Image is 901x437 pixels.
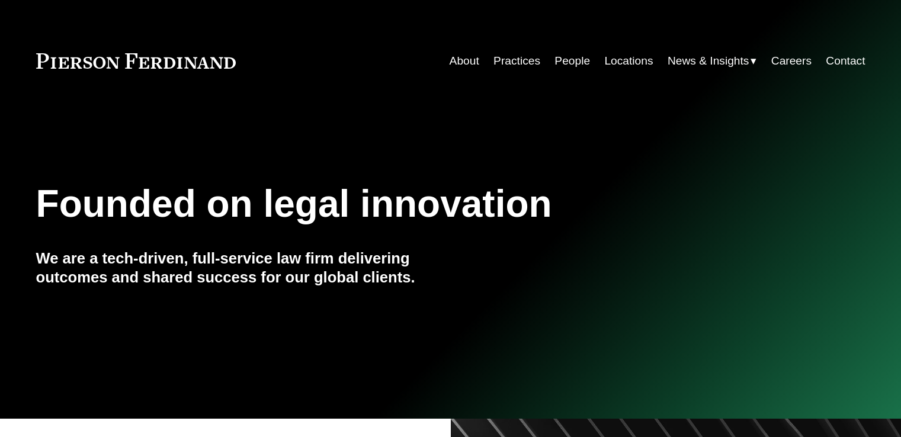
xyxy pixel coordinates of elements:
[36,249,451,287] h4: We are a tech-driven, full-service law firm delivering outcomes and shared success for our global...
[668,51,749,72] span: News & Insights
[826,50,865,72] a: Contact
[450,50,479,72] a: About
[668,50,757,72] a: folder dropdown
[493,50,540,72] a: Practices
[771,50,812,72] a: Careers
[36,182,727,226] h1: Founded on legal innovation
[554,50,590,72] a: People
[604,50,653,72] a: Locations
